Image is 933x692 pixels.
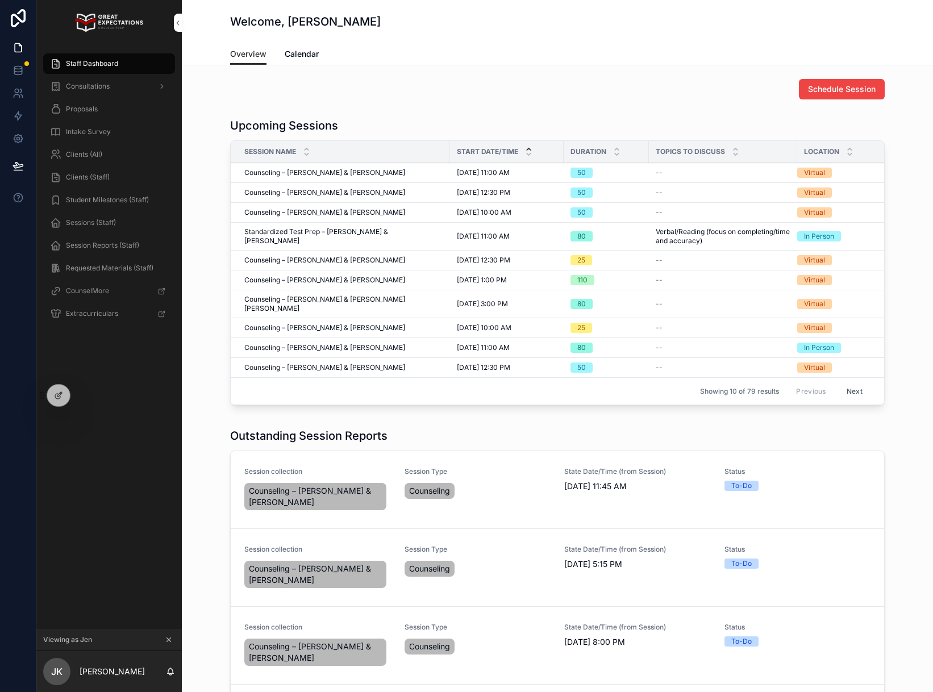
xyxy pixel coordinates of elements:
span: Counseling – [PERSON_NAME] & [PERSON_NAME] [244,323,405,332]
a: Clients (All) [43,144,175,165]
span: Clients (Staff) [66,173,110,182]
a: Consultations [43,76,175,97]
span: CounselMore [66,286,109,295]
span: [DATE] 10:00 AM [457,323,511,332]
div: 80 [577,299,586,309]
span: [DATE] 11:45 AM [564,481,711,492]
p: [PERSON_NAME] [80,666,145,677]
div: Virtual [804,299,825,309]
div: To-Do [731,636,752,647]
span: -- [656,299,663,309]
span: [DATE] 1:00 PM [457,276,507,285]
h1: Upcoming Sessions [230,118,338,134]
div: Virtual [804,323,825,333]
span: Status [724,623,871,632]
span: Status [724,545,871,554]
div: Virtual [804,187,825,198]
span: Session Type [405,467,551,476]
span: Requested Materials (Staff) [66,264,153,273]
span: Counseling – [PERSON_NAME] & [PERSON_NAME] [249,485,382,508]
div: 80 [577,343,586,353]
span: Student Milestones (Staff) [66,195,149,205]
span: Counseling – [PERSON_NAME] & [PERSON_NAME] [244,256,405,265]
a: Clients (Staff) [43,167,175,187]
button: Schedule Session [799,79,885,99]
img: App logo [75,14,143,32]
a: Sessions (Staff) [43,212,175,233]
a: CounselMore [43,281,175,301]
span: [DATE] 3:00 PM [457,299,508,309]
span: Session Reports (Staff) [66,241,139,250]
span: Session collection [244,545,391,554]
a: Calendar [285,44,319,66]
a: Overview [230,44,266,65]
div: To-Do [731,481,752,491]
h1: Welcome, [PERSON_NAME] [230,14,381,30]
span: Counseling – [PERSON_NAME] & [PERSON_NAME] [244,363,405,372]
span: -- [656,323,663,332]
span: Viewing as Jen [43,635,92,644]
span: Duration [570,147,606,156]
div: In Person [804,343,834,353]
span: JK [51,665,63,678]
span: Session Type [405,545,551,554]
div: 50 [577,187,586,198]
span: -- [656,208,663,217]
div: 25 [577,255,585,265]
span: Counseling – [PERSON_NAME] & [PERSON_NAME] [244,168,405,177]
a: Session Reports (Staff) [43,235,175,256]
a: Proposals [43,99,175,119]
span: Counseling – [PERSON_NAME] & [PERSON_NAME] [PERSON_NAME] [244,295,443,313]
div: Virtual [804,207,825,218]
a: Requested Materials (Staff) [43,258,175,278]
span: Counseling [409,563,450,574]
div: Virtual [804,275,825,285]
span: -- [656,343,663,352]
span: Topics to discuss [656,147,725,156]
span: Proposals [66,105,98,114]
span: State Date/Time (from Session) [564,623,711,632]
div: To-Do [731,558,752,569]
span: Counseling [409,641,450,652]
span: Counseling – [PERSON_NAME] & [PERSON_NAME] [244,188,405,197]
div: Virtual [804,362,825,373]
span: State Date/Time (from Session) [564,467,711,476]
a: Extracurriculars [43,303,175,324]
span: -- [656,363,663,372]
a: Student Milestones (Staff) [43,190,175,210]
span: -- [656,168,663,177]
span: Consultations [66,82,110,91]
span: Session collection [244,623,391,632]
span: -- [656,256,663,265]
div: 50 [577,168,586,178]
span: Session Name [244,147,296,156]
span: Status [724,467,871,476]
span: Counseling [409,485,450,497]
div: Virtual [804,168,825,178]
a: Staff Dashboard [43,53,175,74]
span: [DATE] 10:00 AM [457,208,511,217]
span: [DATE] 12:30 PM [457,188,510,197]
span: [DATE] 11:00 AM [457,343,510,352]
span: Clients (All) [66,150,102,159]
span: Schedule Session [808,84,876,95]
span: Verbal/Reading (focus on completing/time and accuracy) [656,227,790,245]
span: Location [804,147,839,156]
button: Next [839,382,870,400]
span: Start Date/Time [457,147,518,156]
div: Virtual [804,255,825,265]
span: [DATE] 12:30 PM [457,363,510,372]
div: scrollable content [36,45,182,339]
div: 25 [577,323,585,333]
span: Extracurriculars [66,309,118,318]
div: 50 [577,362,586,373]
span: Standardized Test Prep – [PERSON_NAME] & [PERSON_NAME] [244,227,443,245]
span: Session collection [244,467,391,476]
div: 50 [577,207,586,218]
span: [DATE] 12:30 PM [457,256,510,265]
span: -- [656,188,663,197]
span: Counseling – [PERSON_NAME] & [PERSON_NAME] [244,343,405,352]
span: [DATE] 5:15 PM [564,558,711,570]
span: [DATE] 8:00 PM [564,636,711,648]
span: Counseling – [PERSON_NAME] & [PERSON_NAME] [244,208,405,217]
